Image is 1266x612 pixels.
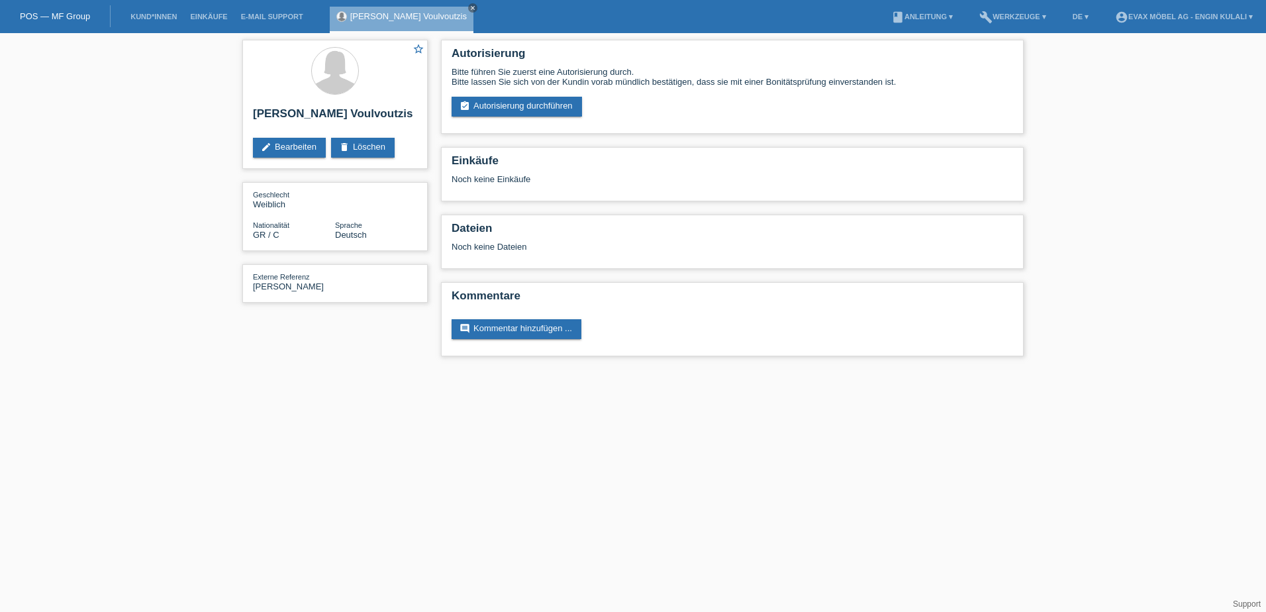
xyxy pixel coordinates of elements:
i: assignment_turned_in [460,101,470,111]
h2: Autorisierung [452,47,1013,67]
a: commentKommentar hinzufügen ... [452,319,581,339]
span: Griechenland / C / 20.01.2016 [253,230,279,240]
a: [PERSON_NAME] Voulvoutzis [350,11,467,21]
h2: Dateien [452,222,1013,242]
a: bookAnleitung ▾ [885,13,959,21]
h2: Einkäufe [452,154,1013,174]
a: E-Mail Support [234,13,310,21]
span: Sprache [335,221,362,229]
span: Externe Referenz [253,273,310,281]
a: account_circleEVAX Möbel AG - Engin Kulali ▾ [1108,13,1259,21]
div: Weiblich [253,189,335,209]
a: deleteLöschen [331,138,395,158]
div: Noch keine Einkäufe [452,174,1013,194]
a: DE ▾ [1066,13,1095,21]
a: close [468,3,477,13]
a: POS — MF Group [20,11,90,21]
a: star_border [413,43,424,57]
span: Geschlecht [253,191,289,199]
h2: Kommentare [452,289,1013,309]
i: book [891,11,904,24]
i: close [469,5,476,11]
i: comment [460,323,470,334]
div: [PERSON_NAME] [253,272,335,291]
a: Einkäufe [183,13,234,21]
a: assignment_turned_inAutorisierung durchführen [452,97,582,117]
div: Noch keine Dateien [452,242,856,252]
i: star_border [413,43,424,55]
a: Support [1233,599,1261,609]
i: edit [261,142,271,152]
i: build [979,11,993,24]
a: buildWerkzeuge ▾ [973,13,1053,21]
i: account_circle [1115,11,1128,24]
span: Nationalität [253,221,289,229]
h2: [PERSON_NAME] Voulvoutzis [253,107,417,127]
a: Kund*innen [124,13,183,21]
span: Deutsch [335,230,367,240]
div: Bitte führen Sie zuerst eine Autorisierung durch. Bitte lassen Sie sich von der Kundin vorab münd... [452,67,1013,87]
a: editBearbeiten [253,138,326,158]
i: delete [339,142,350,152]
